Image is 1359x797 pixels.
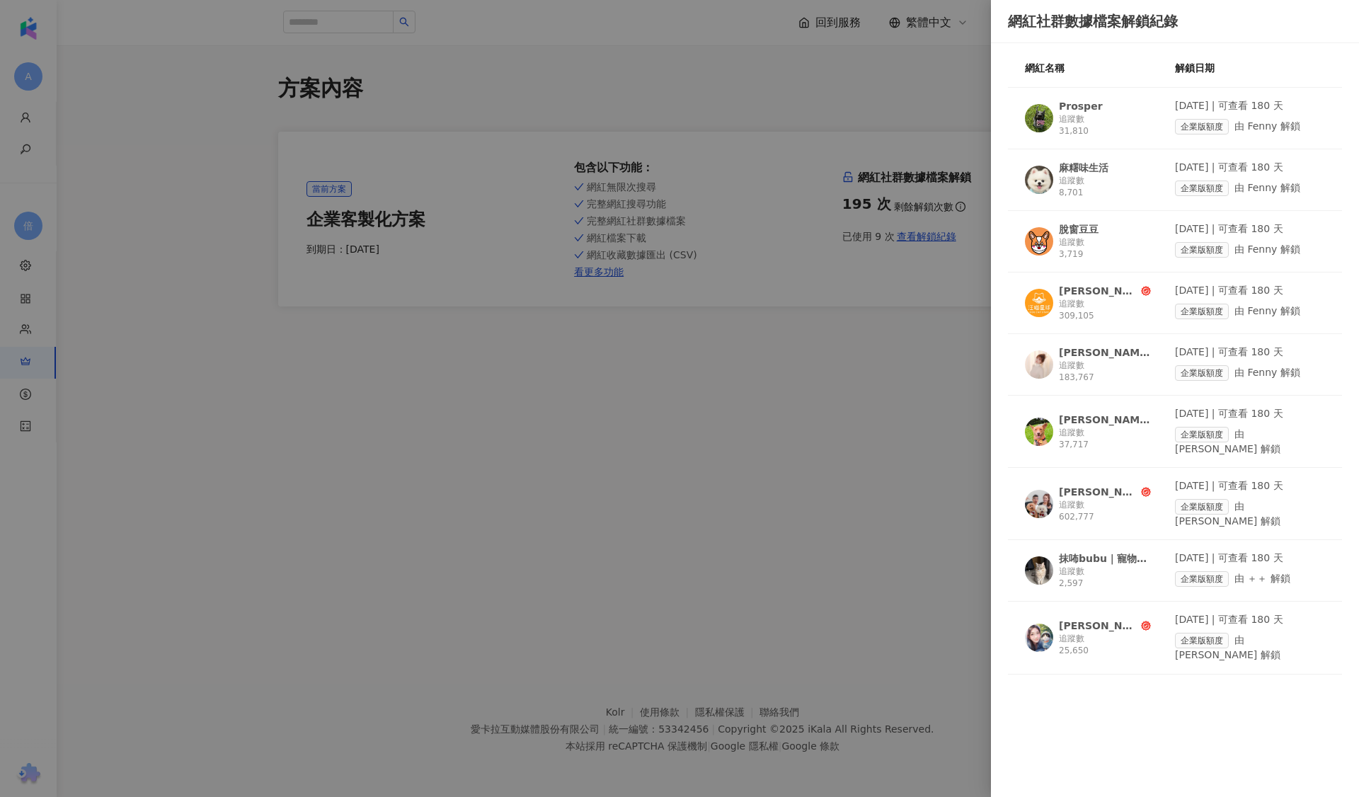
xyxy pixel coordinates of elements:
div: [PERSON_NAME]星球 [1059,284,1138,298]
span: 企業版額度 [1175,571,1229,587]
div: [DATE] | 可查看 180 天 [1175,479,1325,493]
div: [PERSON_NAME]弟弟啃雞腿 [1059,485,1138,499]
div: 追蹤數 309,105 [1059,298,1151,322]
div: 由 [PERSON_NAME] 解鎖 [1175,499,1325,529]
div: 追蹤數 2,597 [1059,566,1151,590]
span: 企業版額度 [1175,633,1229,648]
div: 追蹤數 3,719 [1059,236,1151,260]
div: 由 Fenny 解鎖 [1175,180,1325,196]
a: KOL Avatar[PERSON_NAME]❤️追蹤數 37,717[DATE] | 可查看 180 天企業版額度由 [PERSON_NAME] 解鎖 [1008,407,1342,468]
a: KOL Avatar抹咘bubu｜寵物開箱 合作 拍攝｜追蹤數 2,597[DATE] | 可查看 180 天企業版額度由 ＋＋ 解鎖 [1008,551,1342,602]
img: KOL Avatar [1025,350,1053,379]
div: 追蹤數 25,650 [1059,633,1151,657]
a: KOL Avatar[PERSON_NAME]弟弟啃雞腿追蹤數 602,777[DATE] | 可查看 180 天企業版額度由 [PERSON_NAME] 解鎖 [1008,479,1342,540]
div: [DATE] | 可查看 180 天 [1175,161,1325,175]
div: 追蹤數 31,810 [1059,113,1151,137]
img: KOL Avatar [1025,289,1053,317]
div: 由 Fenny 解鎖 [1175,304,1325,319]
div: 由 [PERSON_NAME] 解鎖 [1175,633,1325,663]
div: 網紅社群數據檔案解鎖紀錄 [1008,11,1342,31]
div: [DATE] | 可查看 180 天 [1175,99,1325,113]
div: 追蹤數 602,777 [1059,499,1151,523]
div: 追蹤數 183,767 [1059,360,1151,384]
div: [PERSON_NAME] [1059,619,1138,633]
img: KOL Avatar [1025,624,1053,652]
a: KOL Avatar[PERSON_NAME]追蹤數 183,767[DATE] | 可查看 180 天企業版額度由 Fenny 解鎖 [1008,345,1342,396]
img: KOL Avatar [1025,166,1053,194]
div: [DATE] | 可查看 180 天 [1175,613,1325,627]
div: 解鎖日期 [1175,60,1325,76]
span: 企業版額度 [1175,499,1229,515]
span: 企業版額度 [1175,180,1229,196]
span: 企業版額度 [1175,304,1229,319]
div: 追蹤數 8,701 [1059,175,1151,199]
div: 由 Fenny 解鎖 [1175,119,1325,134]
a: KOL Avatar脫窗豆豆追蹤數 3,719[DATE] | 可查看 180 天企業版額度由 Fenny 解鎖 [1008,222,1342,273]
img: KOL Avatar [1025,104,1053,132]
div: [DATE] | 可查看 180 天 [1175,345,1325,360]
a: KOL Avatar[PERSON_NAME]星球追蹤數 309,105[DATE] | 可查看 180 天企業版額度由 Fenny 解鎖 [1008,284,1342,334]
div: 由 [PERSON_NAME] 解鎖 [1175,427,1325,457]
span: 企業版額度 [1175,119,1229,134]
div: [PERSON_NAME] [1059,345,1151,360]
div: 由 Fenny 解鎖 [1175,242,1325,258]
div: [PERSON_NAME]❤️ [1059,413,1151,427]
div: Prosper [1059,99,1103,113]
div: [DATE] | 可查看 180 天 [1175,222,1325,236]
a: KOL Avatar[PERSON_NAME]追蹤數 25,650[DATE] | 可查看 180 天企業版額度由 [PERSON_NAME] 解鎖 [1008,613,1342,674]
img: KOL Avatar [1025,418,1053,446]
div: [DATE] | 可查看 180 天 [1175,407,1325,421]
span: 企業版額度 [1175,427,1229,442]
div: 麻糬味生活 [1059,161,1108,175]
span: 企業版額度 [1175,242,1229,258]
img: KOL Avatar [1025,556,1053,585]
a: KOL AvatarProsper追蹤數 31,810[DATE] | 可查看 180 天企業版額度由 Fenny 解鎖 [1008,99,1342,149]
div: 抹咘bubu｜寵物開箱 合作 拍攝｜ [1059,551,1151,566]
img: KOL Avatar [1025,490,1053,518]
div: 由 ＋＋ 解鎖 [1175,571,1325,587]
div: [DATE] | 可查看 180 天 [1175,551,1325,566]
img: KOL Avatar [1025,227,1053,256]
div: 追蹤數 37,717 [1059,427,1151,451]
div: [DATE] | 可查看 180 天 [1175,284,1325,298]
span: 企業版額度 [1175,365,1229,381]
a: KOL Avatar麻糬味生活追蹤數 8,701[DATE] | 可查看 180 天企業版額度由 Fenny 解鎖 [1008,161,1342,211]
div: 脫窗豆豆 [1059,222,1099,236]
div: 網紅名稱 [1025,60,1175,76]
div: 由 Fenny 解鎖 [1175,365,1325,381]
